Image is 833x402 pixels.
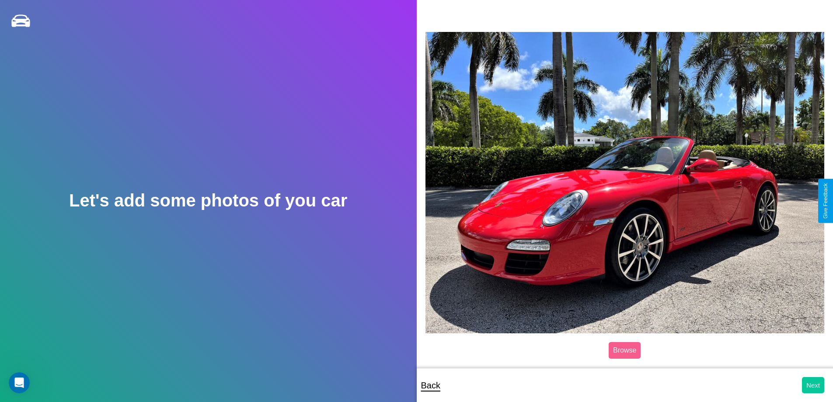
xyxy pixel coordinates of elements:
[69,191,347,210] h2: Let's add some photos of you car
[9,372,30,393] iframe: Intercom live chat
[823,183,829,219] div: Give Feedback
[425,32,825,333] img: posted
[802,377,824,393] button: Next
[609,342,641,359] label: Browse
[421,378,440,393] p: Back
